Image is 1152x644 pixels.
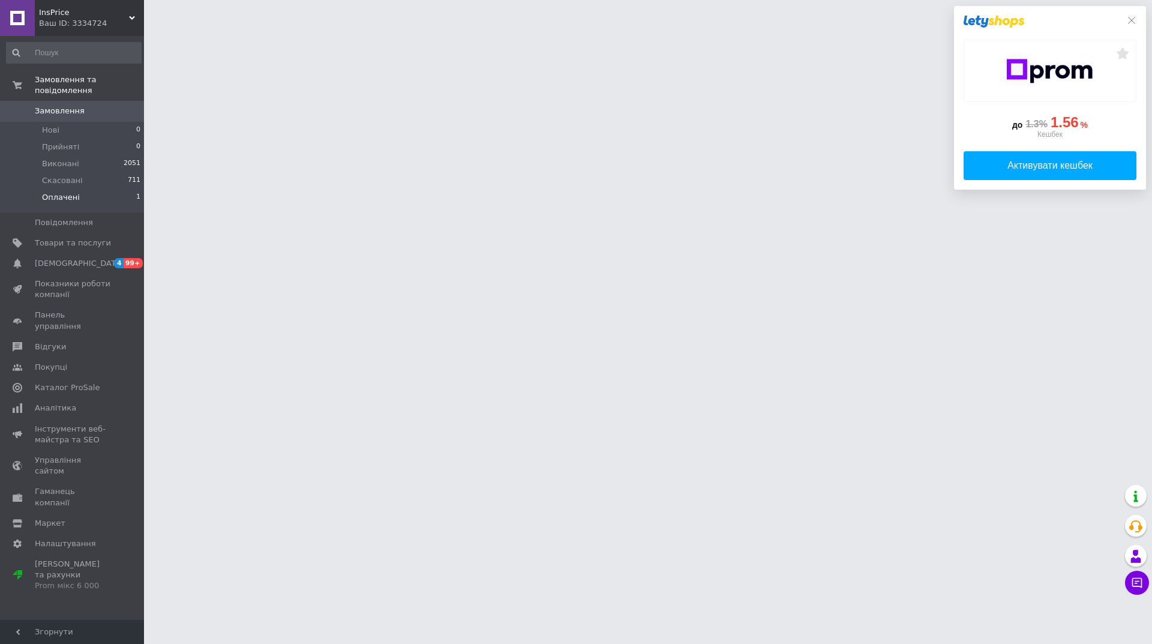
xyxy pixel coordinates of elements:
[35,559,111,592] span: [PERSON_NAME] та рахунки
[35,342,66,352] span: Відгуки
[35,258,124,269] span: [DEMOGRAPHIC_DATA]
[42,158,79,169] span: Виконані
[35,518,65,529] span: Маркет
[35,424,111,445] span: Інструменти веб-майстра та SEO
[35,217,93,228] span: Повідомлення
[35,362,67,373] span: Покупці
[35,455,111,477] span: Управління сайтом
[6,42,142,64] input: Пошук
[35,382,100,393] span: Каталог ProSale
[136,192,140,203] span: 1
[124,158,140,169] span: 2051
[35,538,96,549] span: Налаштування
[39,7,129,18] span: InsPrice
[35,238,111,248] span: Товари та послуги
[136,142,140,152] span: 0
[39,18,144,29] div: Ваш ID: 3334724
[42,142,79,152] span: Прийняті
[128,175,140,186] span: 711
[114,258,124,268] span: 4
[124,258,143,268] span: 99+
[42,175,83,186] span: Скасовані
[1125,571,1149,595] button: Чат з покупцем
[42,192,80,203] span: Оплачені
[35,580,111,591] div: Prom мікс 6 000
[42,125,59,136] span: Нові
[35,486,111,508] span: Гаманець компанії
[35,403,76,414] span: Аналітика
[35,310,111,331] span: Панель управління
[35,106,85,116] span: Замовлення
[35,74,144,96] span: Замовлення та повідомлення
[35,278,111,300] span: Показники роботи компанії
[136,125,140,136] span: 0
